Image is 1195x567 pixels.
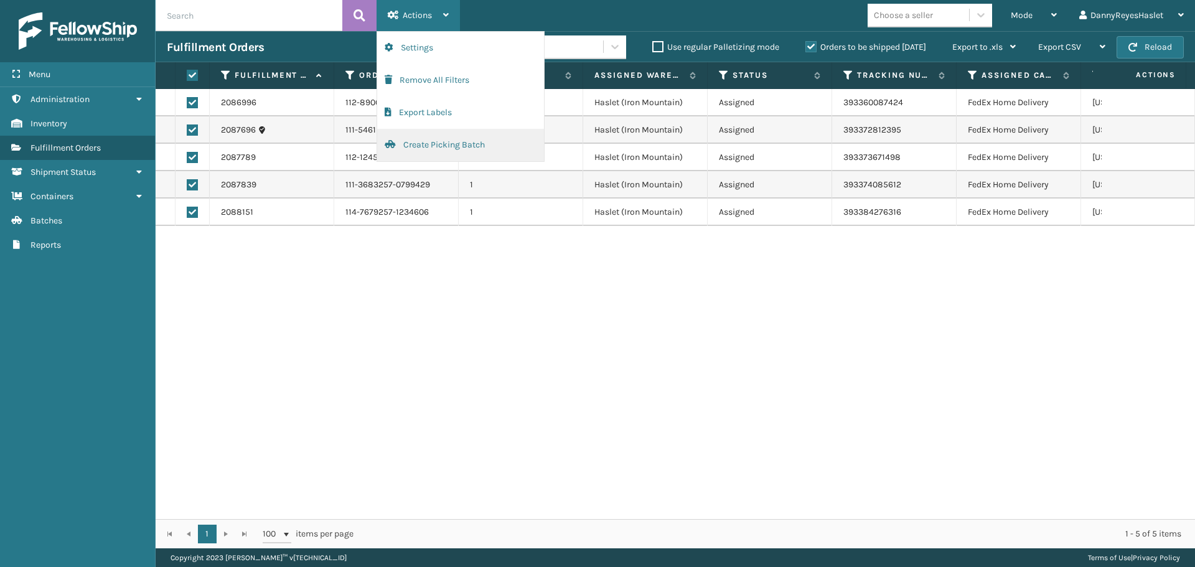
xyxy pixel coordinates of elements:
[1088,553,1131,562] a: Terms of Use
[403,10,432,21] span: Actions
[708,89,832,116] td: Assigned
[708,199,832,226] td: Assigned
[30,215,62,226] span: Batches
[334,199,459,226] td: 114-7679257-1234606
[377,64,544,96] button: Remove All Filters
[30,191,73,202] span: Containers
[221,179,256,191] a: 2087839
[459,171,583,199] td: 1
[377,96,544,129] button: Export Labels
[235,70,310,81] label: Fulfillment Order Id
[30,94,90,105] span: Administration
[371,528,1181,540] div: 1 - 5 of 5 items
[167,40,264,55] h3: Fulfillment Orders
[334,171,459,199] td: 111-3683257-0799429
[30,167,96,177] span: Shipment Status
[263,525,354,543] span: items per page
[843,124,901,135] a: 393372812395
[1117,36,1184,59] button: Reload
[1088,548,1180,567] div: |
[874,9,933,22] div: Choose a seller
[957,144,1081,171] td: FedEx Home Delivery
[334,89,459,116] td: 112-8900241-2982662
[843,207,901,217] a: 393384276316
[359,70,434,81] label: Order Number
[1097,65,1183,85] span: Actions
[171,548,347,567] p: Copyright 2023 [PERSON_NAME]™ v [TECHNICAL_ID]
[957,199,1081,226] td: FedEx Home Delivery
[583,171,708,199] td: Haslet (Iron Mountain)
[377,32,544,64] button: Settings
[652,42,779,52] label: Use regular Palletizing mode
[708,116,832,144] td: Assigned
[843,152,901,162] a: 393373671498
[957,171,1081,199] td: FedEx Home Delivery
[334,116,459,144] td: 111-5461586-2710656
[221,124,256,136] a: 2087696
[19,12,137,50] img: logo
[583,199,708,226] td: Haslet (Iron Mountain)
[377,129,544,161] button: Create Picking Batch
[221,151,256,164] a: 2087789
[459,199,583,226] td: 1
[221,206,253,218] a: 2088151
[1133,553,1180,562] a: Privacy Policy
[583,116,708,144] td: Haslet (Iron Mountain)
[1011,10,1033,21] span: Mode
[957,116,1081,144] td: FedEx Home Delivery
[982,70,1057,81] label: Assigned Carrier Service
[952,42,1003,52] span: Export to .xls
[857,70,932,81] label: Tracking Number
[30,143,101,153] span: Fulfillment Orders
[843,97,903,108] a: 393360087424
[843,179,901,190] a: 393374085612
[957,89,1081,116] td: FedEx Home Delivery
[198,525,217,543] a: 1
[29,69,50,80] span: Menu
[594,70,683,81] label: Assigned Warehouse
[334,144,459,171] td: 112-1245769-4296224
[263,528,281,540] span: 100
[30,240,61,250] span: Reports
[805,42,926,52] label: Orders to be shipped [DATE]
[1038,42,1081,52] span: Export CSV
[221,96,256,109] a: 2086996
[30,118,67,129] span: Inventory
[583,89,708,116] td: Haslet (Iron Mountain)
[733,70,808,81] label: Status
[708,171,832,199] td: Assigned
[583,144,708,171] td: Haslet (Iron Mountain)
[708,144,832,171] td: Assigned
